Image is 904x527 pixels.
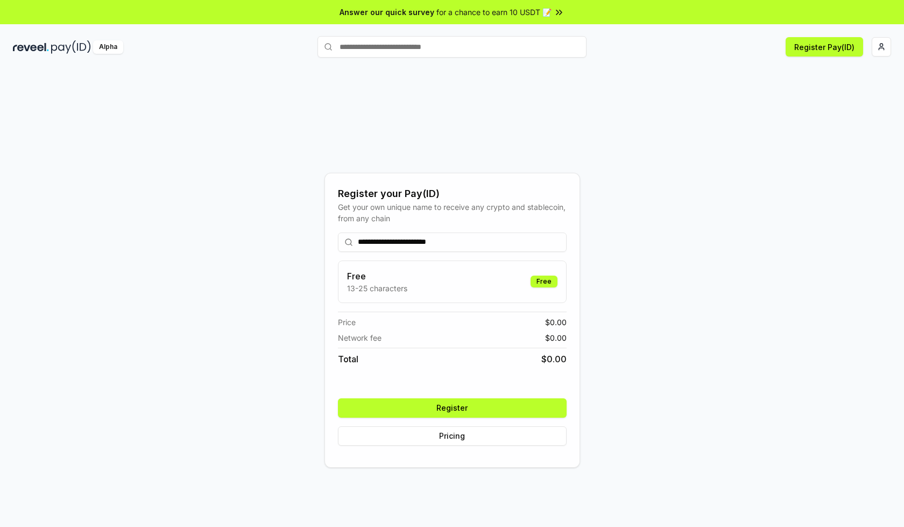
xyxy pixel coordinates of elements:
div: Get your own unique name to receive any crypto and stablecoin, from any chain [338,201,567,224]
img: pay_id [51,40,91,54]
p: 13-25 characters [347,283,407,294]
span: $ 0.00 [545,317,567,328]
span: $ 0.00 [541,353,567,366]
div: Alpha [93,40,123,54]
span: $ 0.00 [545,332,567,343]
button: Register Pay(ID) [786,37,863,57]
button: Register [338,398,567,418]
button: Pricing [338,426,567,446]
div: Free [531,276,557,287]
div: Register your Pay(ID) [338,186,567,201]
img: reveel_dark [13,40,49,54]
span: Total [338,353,358,366]
span: Price [338,317,356,328]
h3: Free [347,270,407,283]
span: Network fee [338,332,382,343]
span: for a chance to earn 10 USDT 📝 [436,6,552,18]
span: Answer our quick survey [340,6,434,18]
